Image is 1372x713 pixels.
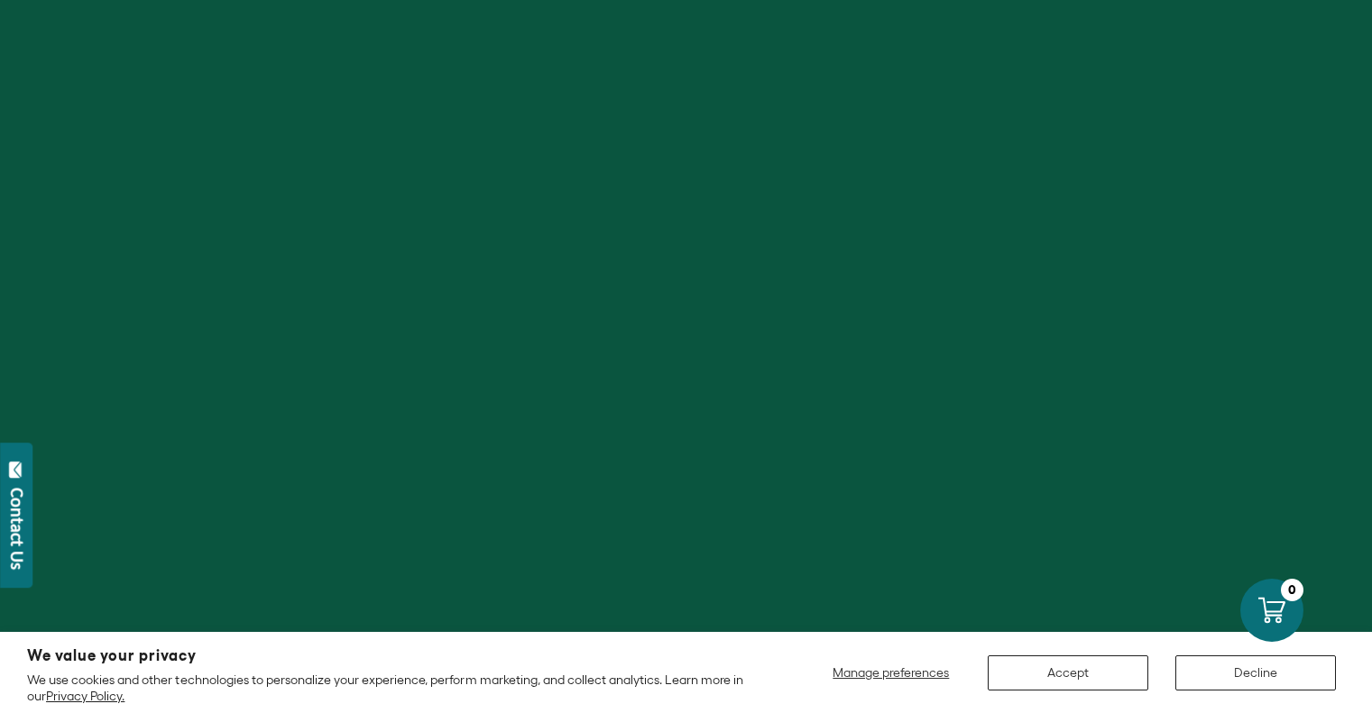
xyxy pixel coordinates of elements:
[27,672,756,704] p: We use cookies and other technologies to personalize your experience, perform marketing, and coll...
[27,648,756,663] h2: We value your privacy
[988,655,1148,690] button: Accept
[822,655,961,690] button: Manage preferences
[1175,655,1336,690] button: Decline
[1281,579,1303,601] div: 0
[8,488,26,570] div: Contact Us
[833,665,949,680] span: Manage preferences
[46,689,124,703] a: Privacy Policy.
